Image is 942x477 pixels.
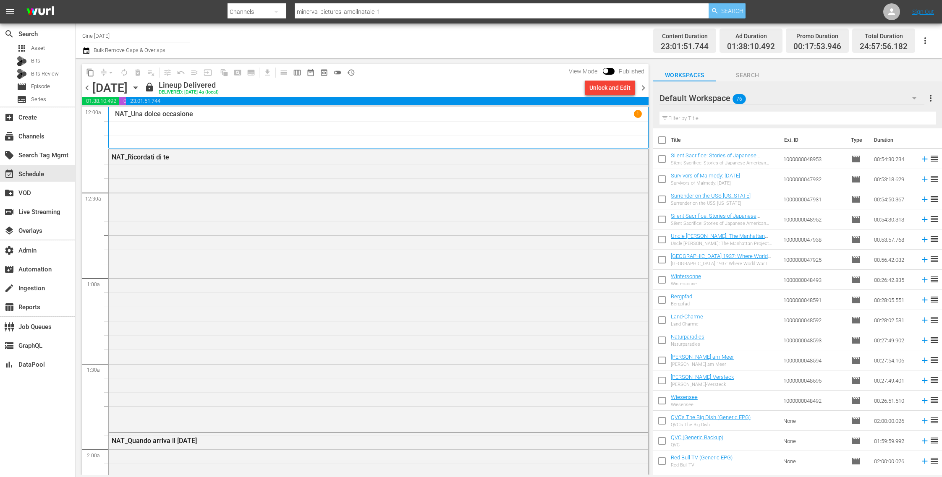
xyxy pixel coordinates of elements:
span: reorder [929,174,939,184]
span: Episode [31,82,50,91]
div: Land-Charme [671,321,703,327]
span: preview_outlined [320,68,328,77]
span: reorder [929,214,939,224]
a: QVC (Generic Backup) [671,434,723,441]
span: Episode [851,174,861,184]
span: Refresh All Search Blocks [215,64,231,81]
span: Episode [851,275,861,285]
span: menu [5,7,15,17]
span: Month Calendar View [304,66,317,79]
span: Episode [851,154,861,164]
div: Silent Sacrifice: Stories of Japanese American Incarceration - Part 2 [671,160,777,166]
span: 01:38:10.492 [727,42,775,52]
div: Ad Duration [727,30,775,42]
td: 00:26:51.510 [871,391,917,411]
td: 02:00:00.026 [871,451,917,471]
a: [PERSON_NAME] am Meer [671,354,734,360]
span: Job Queues [4,322,14,332]
div: Red Bull TV [671,462,733,468]
span: more_vert [926,93,936,103]
div: Wintersonne [671,281,701,287]
span: Channels [4,131,14,141]
div: Naturparadies [671,341,704,347]
span: Copy Lineup [84,66,97,79]
span: Automation [4,264,14,274]
td: 1000000047932 [780,169,847,189]
td: 00:26:42.835 [871,270,917,290]
svg: Add to Schedule [920,456,929,466]
div: Bergpfad [671,301,692,307]
td: 00:27:54.106 [871,350,917,370]
td: 00:28:02.581 [871,310,917,330]
td: 00:27:49.902 [871,330,917,350]
span: Search [716,70,779,81]
span: Episode [851,315,861,325]
a: [GEOGRAPHIC_DATA] 1937: Where World War II Began [671,253,771,266]
td: 1000000048591 [780,290,847,310]
a: Sign Out [912,8,934,15]
div: Total Duration [860,30,908,42]
th: Duration [869,128,919,152]
span: 24:57:56.182 [860,42,908,52]
svg: Add to Schedule [920,275,929,284]
button: Unlock and Edit [585,80,635,95]
span: Episode [851,255,861,265]
span: DataPool [4,360,14,370]
svg: Add to Schedule [920,356,929,365]
div: Bits [17,56,27,66]
span: Create Search Block [231,66,244,79]
a: Wintersonne [671,273,701,279]
div: [PERSON_NAME] am Meer [671,362,734,367]
span: Search Tag Mgmt [4,150,14,160]
span: 23:01:51.744 [661,42,709,52]
div: Default Workspace [659,86,925,110]
div: Lineup Delivered [159,81,219,90]
svg: Add to Schedule [920,396,929,405]
a: QVC's The Big Dish (Generic EPG) [671,414,751,420]
span: Overlays [4,226,14,236]
td: None [780,451,847,471]
td: 1000000048595 [780,370,847,391]
span: Episode [851,436,861,446]
div: [PERSON_NAME]-Versteck [671,382,734,387]
span: Fill episodes with ad slates [188,66,201,79]
span: reorder [929,375,939,385]
span: Toggle to switch from Published to Draft view. [603,68,609,74]
span: Create Series Block [244,66,258,79]
span: reorder [929,194,939,204]
span: Episode [851,295,861,305]
a: Surrender on the USS [US_STATE] [671,193,751,199]
span: reorder [929,274,939,284]
a: Silent Sacrifice: Stories of Japanese American Incarceration - Part 1 [671,213,760,225]
span: Search [721,3,743,18]
span: GraphQL [4,341,14,351]
span: reorder [929,254,939,264]
div: NAT_Quando arriva il [DATE] [112,437,599,445]
span: chevron_left [82,83,92,93]
span: Episode [851,235,861,245]
span: toggle_off [333,68,342,77]
div: [DATE] [92,81,128,95]
svg: Add to Schedule [920,235,929,244]
a: Silent Sacrifice: Stories of Japanese American Incarceration - Part 2 [671,152,760,165]
span: Episode [851,456,861,466]
p: 1 [636,111,639,117]
span: 24 hours Lineup View is OFF [331,66,344,79]
span: Published [615,68,649,75]
span: Series [17,94,27,104]
svg: Add to Schedule [920,295,929,305]
div: DELIVERED: [DATE] 4a (local) [159,90,219,95]
span: View History [344,66,358,79]
div: Surrender on the USS [US_STATE] [671,201,751,206]
div: Content Duration [661,30,709,42]
a: Land-Charme [671,313,703,320]
td: 1000000048493 [780,270,847,290]
span: reorder [929,456,939,466]
span: Revert to Primary Episode [174,66,188,79]
button: Search [709,3,746,18]
span: Create [4,112,14,123]
span: Episode [851,355,861,365]
div: QVC's The Big Dish [671,422,751,427]
th: Title [671,128,779,152]
div: Uncle [PERSON_NAME]: The Manhattan Project and Beyond [671,241,777,246]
